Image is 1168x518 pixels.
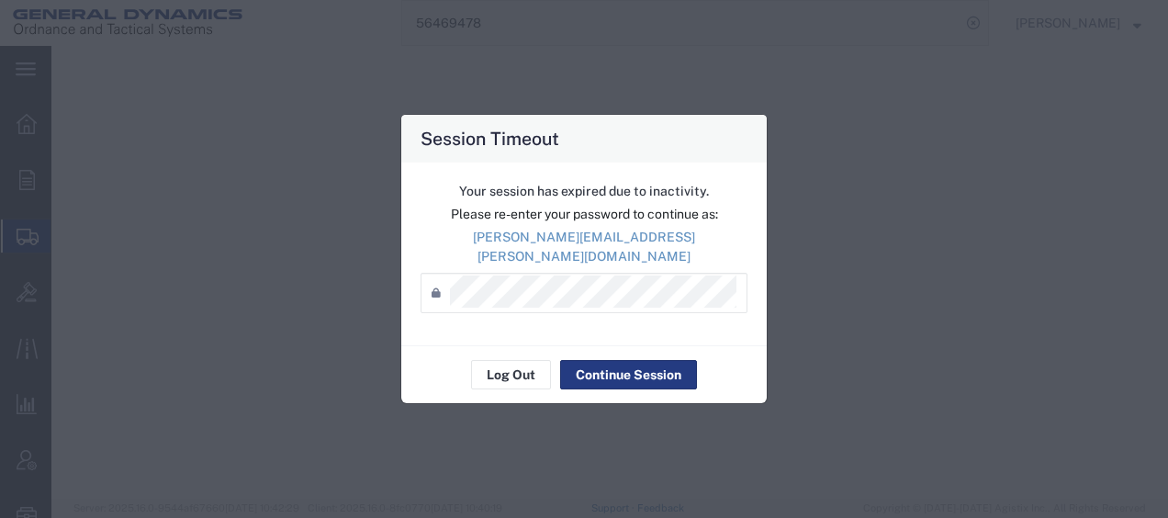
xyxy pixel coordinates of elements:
[421,182,747,201] p: Your session has expired due to inactivity.
[421,125,559,152] h4: Session Timeout
[421,205,747,224] p: Please re-enter your password to continue as:
[421,228,747,266] p: [PERSON_NAME][EMAIL_ADDRESS][PERSON_NAME][DOMAIN_NAME]
[560,360,697,389] button: Continue Session
[471,360,551,389] button: Log Out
